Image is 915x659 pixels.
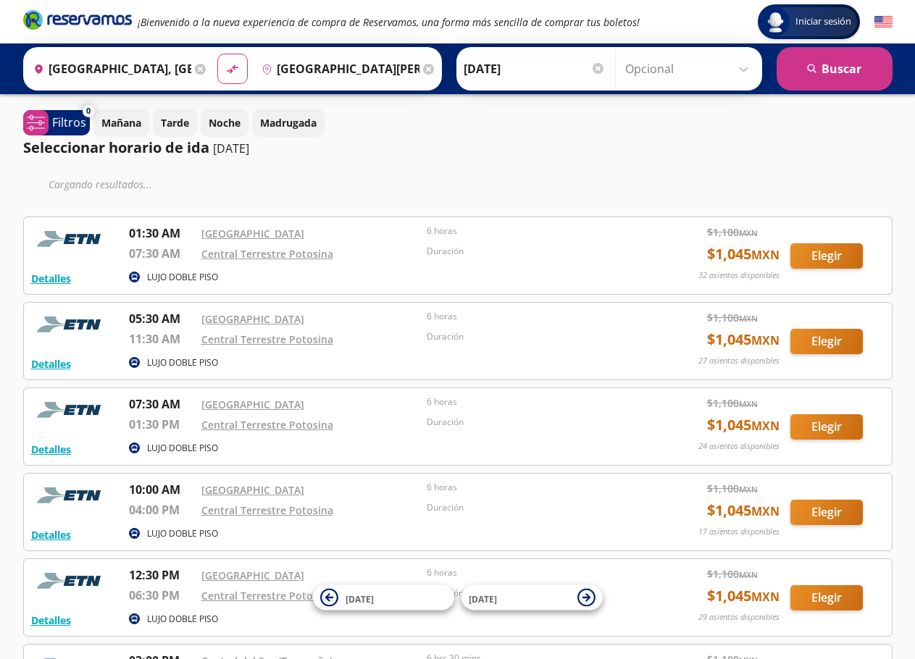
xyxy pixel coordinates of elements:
[23,110,90,135] button: 0Filtros
[49,177,152,191] em: Cargando resultados ...
[461,585,603,610] button: [DATE]
[129,481,194,498] p: 10:00 AM
[129,395,194,413] p: 07:30 AM
[129,587,194,604] p: 06:30 PM
[31,481,111,510] img: RESERVAMOS
[739,227,758,238] small: MXN
[707,243,780,265] span: $ 1,045
[213,140,249,157] p: [DATE]
[31,566,111,595] img: RESERVAMOS
[790,414,863,440] button: Elegir
[625,51,755,87] input: Opcional
[698,440,780,453] p: 24 asientos disponibles
[313,585,454,610] button: [DATE]
[739,398,758,409] small: MXN
[31,527,71,542] button: Detalles
[201,332,333,346] a: Central Terrestre Potosina
[201,227,304,240] a: [GEOGRAPHIC_DATA]
[707,481,758,496] span: $ 1,100
[252,109,325,137] button: Madrugada
[739,484,758,495] small: MXN
[23,9,132,30] i: Brand Logo
[31,442,71,457] button: Detalles
[129,310,194,327] p: 05:30 AM
[739,313,758,324] small: MXN
[129,566,194,584] p: 12:30 PM
[790,329,863,354] button: Elegir
[427,310,645,323] p: 6 horas
[346,592,374,605] span: [DATE]
[427,416,645,429] p: Duración
[751,503,780,519] small: MXN
[777,47,893,91] button: Buscar
[707,500,780,521] span: $ 1,045
[427,245,645,258] p: Duración
[201,589,333,603] a: Central Terrestre Potosina
[698,355,780,367] p: 27 asientos disponibles
[707,310,758,325] span: $ 1,100
[31,271,71,286] button: Detalles
[129,245,194,262] p: 07:30 AM
[31,224,111,253] img: RESERVAMOS
[698,526,780,538] p: 17 asientos disponibles
[86,105,91,117] span: 0
[698,611,780,624] p: 29 asientos disponibles
[209,115,241,130] p: Noche
[427,501,645,514] p: Duración
[256,51,419,87] input: Buscar Destino
[707,329,780,351] span: $ 1,045
[31,310,111,339] img: RESERVAMOS
[101,115,141,130] p: Mañana
[469,592,497,605] span: [DATE]
[147,271,218,284] p: LUJO DOBLE PISO
[874,13,893,31] button: English
[201,247,333,261] a: Central Terrestre Potosina
[129,224,194,242] p: 01:30 AM
[464,51,606,87] input: Elegir Fecha
[260,115,317,130] p: Madrugada
[93,109,149,137] button: Mañana
[31,356,71,372] button: Detalles
[201,312,304,326] a: [GEOGRAPHIC_DATA]
[751,418,780,434] small: MXN
[129,501,194,519] p: 04:00 PM
[790,14,857,29] span: Iniciar sesión
[23,137,209,159] p: Seleccionar horario de ida
[201,568,304,582] a: [GEOGRAPHIC_DATA]
[28,51,191,87] input: Buscar Origen
[739,569,758,580] small: MXN
[707,395,758,411] span: $ 1,100
[138,15,640,29] em: ¡Bienvenido a la nueva experiencia de compra de Reservamos, una forma más sencilla de comprar tus...
[129,416,194,433] p: 01:30 PM
[790,585,863,610] button: Elegir
[790,500,863,525] button: Elegir
[147,356,218,369] p: LUJO DOBLE PISO
[147,442,218,455] p: LUJO DOBLE PISO
[707,224,758,240] span: $ 1,100
[153,109,197,137] button: Tarde
[707,566,758,582] span: $ 1,100
[427,395,645,408] p: 6 horas
[751,332,780,348] small: MXN
[31,395,111,424] img: RESERVAMOS
[161,115,189,130] p: Tarde
[201,483,304,497] a: [GEOGRAPHIC_DATA]
[23,9,132,35] a: Brand Logo
[201,503,333,517] a: Central Terrestre Potosina
[698,269,780,282] p: 32 asientos disponibles
[790,243,863,269] button: Elegir
[52,114,86,131] p: Filtros
[751,589,780,605] small: MXN
[201,418,333,432] a: Central Terrestre Potosina
[129,330,194,348] p: 11:30 AM
[427,330,645,343] p: Duración
[201,398,304,411] a: [GEOGRAPHIC_DATA]
[201,109,248,137] button: Noche
[427,566,645,579] p: 6 horas
[147,527,218,540] p: LUJO DOBLE PISO
[427,481,645,494] p: 6 horas
[707,414,780,436] span: $ 1,045
[147,613,218,626] p: LUJO DOBLE PISO
[751,247,780,263] small: MXN
[427,224,645,238] p: 6 horas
